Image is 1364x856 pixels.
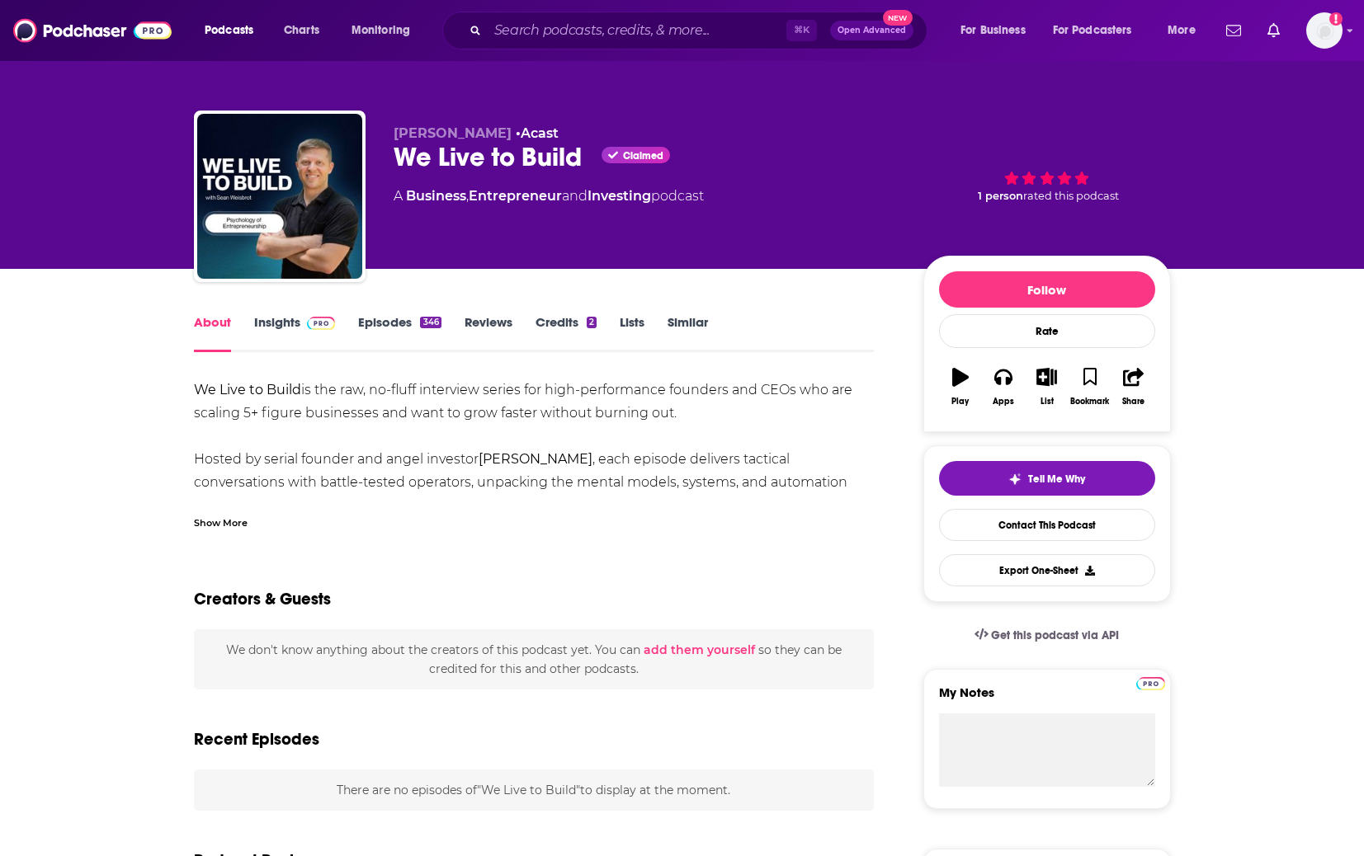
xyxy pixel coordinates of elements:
div: 1 personrated this podcast [923,125,1171,228]
span: rated this podcast [1023,190,1119,202]
button: open menu [340,17,432,44]
button: Export One-Sheet [939,554,1155,586]
button: Bookmark [1069,357,1111,416]
span: New [883,10,913,26]
span: [PERSON_NAME] [394,125,512,141]
a: Episodes346 [358,314,441,352]
button: Follow [939,271,1155,308]
a: Reviews [465,314,512,352]
button: Show profile menu [1306,12,1343,49]
a: Similar [668,314,708,352]
button: tell me why sparkleTell Me Why [939,461,1155,496]
div: Bookmark [1070,397,1109,407]
button: Apps [982,357,1025,416]
span: Open Advanced [838,26,906,35]
span: Tell Me Why [1028,473,1085,486]
a: Pro website [1136,675,1165,690]
button: Share [1111,357,1154,416]
div: Share [1122,397,1145,407]
button: open menu [1042,17,1156,44]
a: Show notifications dropdown [1261,16,1286,45]
span: Charts [284,19,319,42]
p: Hosted by serial founder and angel investor , each episode delivers tactical conversations with b... [194,448,875,517]
span: 1 person [978,190,1023,202]
button: open menu [193,17,275,44]
button: open menu [1156,17,1216,44]
div: 2 [587,317,597,328]
a: Show notifications dropdown [1220,16,1248,45]
span: For Podcasters [1053,19,1132,42]
span: More [1168,19,1196,42]
img: We Live to Build [197,114,362,279]
svg: Add a profile image [1329,12,1343,26]
span: • [516,125,559,141]
a: Get this podcast via API [961,615,1133,656]
img: User Profile [1306,12,1343,49]
label: My Notes [939,684,1155,713]
img: tell me why sparkle [1008,473,1022,486]
span: There are no episodes of "We Live to Build" to display at the moment. [337,783,730,797]
img: Podchaser Pro [307,317,336,330]
button: List [1025,357,1068,416]
div: A podcast [394,186,704,206]
a: Lists [620,314,644,352]
h2: Recent Episodes [194,729,319,750]
span: and [562,188,588,204]
span: , [466,188,469,204]
a: About [194,314,231,352]
a: Entrepreneur [469,188,562,204]
p: is the raw, no-fluff interview series for high-performance founders and CEOs who are scaling 5+ f... [194,379,875,425]
button: Play [939,357,982,416]
strong: [PERSON_NAME] [479,451,592,467]
img: Podchaser - Follow, Share and Rate Podcasts [13,15,172,46]
div: 346 [420,317,441,328]
span: We don't know anything about the creators of this podcast yet . You can so they can be credited f... [226,642,842,675]
input: Search podcasts, credits, & more... [488,17,786,44]
button: add them yourself [644,643,755,656]
img: Podchaser Pro [1136,677,1165,690]
strong: We Live to Build [194,382,301,397]
a: Acast [521,125,559,141]
a: Charts [273,17,329,44]
span: For Business [960,19,1026,42]
span: Monitoring [352,19,410,42]
div: Apps [993,397,1014,407]
button: Open AdvancedNew [830,21,913,40]
button: open menu [949,17,1046,44]
span: Logged in as prydell [1306,12,1343,49]
span: Podcasts [205,19,253,42]
a: Business [406,188,466,204]
a: Credits2 [536,314,597,352]
div: Rate [939,314,1155,348]
a: Contact This Podcast [939,509,1155,541]
span: Get this podcast via API [991,628,1119,642]
a: InsightsPodchaser Pro [254,314,336,352]
h2: Creators & Guests [194,589,331,609]
div: Search podcasts, credits, & more... [458,12,943,49]
span: ⌘ K [786,20,817,41]
a: Investing [588,188,651,204]
div: Play [951,397,969,407]
div: List [1041,397,1054,407]
span: Claimed [623,152,663,160]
